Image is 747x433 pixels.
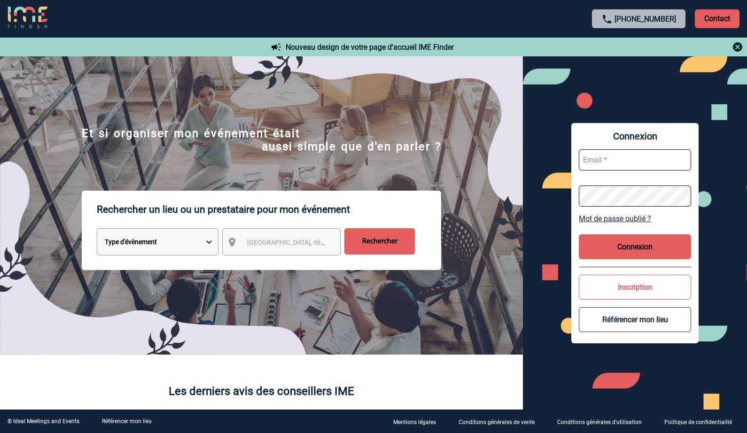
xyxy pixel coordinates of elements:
p: Rechercher un lieu ou un prestataire pour mon événement [97,191,441,228]
p: Politique de confidentialité [664,419,732,425]
img: call-24-px.png [601,14,613,25]
p: Mentions légales [393,419,436,425]
button: Référencer mon lieu [579,307,691,332]
span: [GEOGRAPHIC_DATA], département, région... [247,239,378,246]
p: Conditions générales de vente [459,419,535,425]
p: Conditions générales d'utilisation [557,419,642,425]
p: Contact [695,9,739,28]
a: Conditions générales de vente [451,417,550,426]
a: Mentions légales [386,417,451,426]
div: © Ideal Meetings and Events [8,418,79,425]
input: Email * [579,149,691,170]
span: Connexion [579,131,691,142]
a: [PHONE_NUMBER] [615,15,676,23]
button: Inscription [579,275,691,300]
input: Rechercher [344,228,415,255]
a: Politique de confidentialité [657,417,747,426]
a: Conditions générales d'utilisation [550,417,657,426]
button: Connexion [579,234,691,259]
a: Mot de passe oublié ? [579,214,691,223]
a: Référencer mon lieu [102,418,152,425]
